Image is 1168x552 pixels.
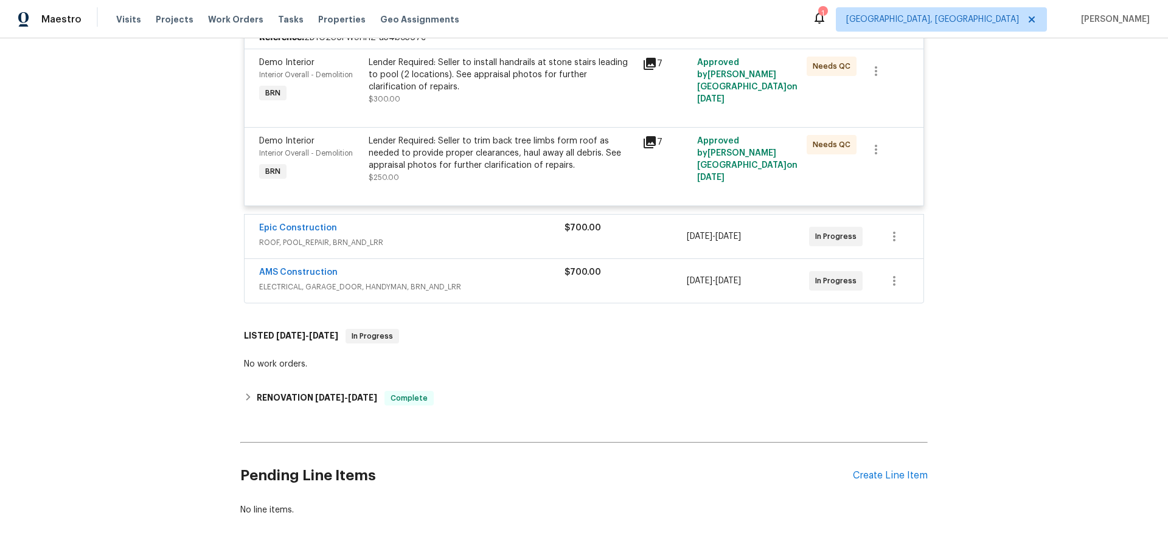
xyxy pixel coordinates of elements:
div: No work orders. [244,358,924,370]
span: ROOF, POOL_REPAIR, BRN_AND_LRR [259,236,565,249]
span: - [276,331,338,340]
span: BRN [260,165,285,178]
span: [DATE] [697,95,725,103]
span: [DATE] [715,277,741,285]
a: AMS Construction [259,268,338,277]
span: Work Orders [208,13,263,26]
span: [DATE] [697,173,725,182]
div: Create Line Item [853,470,928,481]
span: In Progress [815,230,861,243]
span: - [687,230,741,243]
span: [PERSON_NAME] [1076,13,1150,26]
span: Demo Interior [259,137,315,145]
span: [DATE] [687,277,712,285]
span: Needs QC [813,60,855,72]
span: Visits [116,13,141,26]
span: Demo Interior [259,58,315,67]
div: RENOVATION [DATE]-[DATE]Complete [240,384,928,413]
span: [GEOGRAPHIC_DATA], [GEOGRAPHIC_DATA] [846,13,1019,26]
span: BRN [260,87,285,99]
div: LISTED [DATE]-[DATE]In Progress [240,317,928,356]
span: $300.00 [369,95,400,103]
span: [DATE] [315,393,344,402]
span: - [687,275,741,287]
div: No line items. [240,504,928,516]
span: Approved by [PERSON_NAME][GEOGRAPHIC_DATA] on [697,137,798,182]
div: 7 [642,135,690,150]
span: Geo Assignments [380,13,459,26]
span: Interior Overall - Demolition [259,150,353,157]
div: Lender Required: Seller to trim back tree limbs form roof as needed to provide proper clearances,... [369,135,635,171]
span: Interior Overall - Demolition [259,71,353,78]
span: ELECTRICAL, GARAGE_DOOR, HANDYMAN, BRN_AND_LRR [259,281,565,293]
span: Approved by [PERSON_NAME][GEOGRAPHIC_DATA] on [697,58,798,103]
span: Properties [318,13,366,26]
span: Complete [386,392,433,404]
span: In Progress [347,330,398,342]
div: 7 [642,57,690,71]
span: [DATE] [715,232,741,241]
h6: LISTED [244,329,338,343]
span: $700.00 [565,268,601,277]
span: Projects [156,13,193,26]
span: [DATE] [276,331,305,340]
span: Tasks [278,15,304,24]
span: Maestro [41,13,82,26]
span: In Progress [815,275,861,287]
span: - [315,393,377,402]
div: 1 [818,7,827,19]
span: [DATE] [687,232,712,241]
span: Needs QC [813,139,855,151]
span: $700.00 [565,224,601,232]
div: Lender Required: Seller to install handrails at stone stairs leading to pool (2 locations). See a... [369,57,635,93]
h2: Pending Line Items [240,447,853,504]
h6: RENOVATION [257,391,377,405]
span: [DATE] [348,393,377,402]
span: $250.00 [369,174,399,181]
span: [DATE] [309,331,338,340]
a: Epic Construction [259,224,337,232]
